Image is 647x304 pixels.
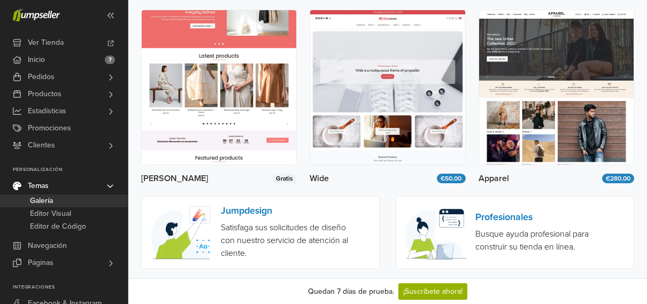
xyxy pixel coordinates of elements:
[141,196,380,268] a: JumpdesignSatisfaga sus solicitudes de diseño con nuestro servicio de atención al cliente.
[13,284,128,291] p: Integraciones
[602,174,634,183] span: €280,00
[30,194,53,207] span: Galería
[141,174,208,183] span: [PERSON_NAME]
[221,205,351,217] h6: Jumpdesign
[475,212,605,223] h6: Profesionales
[28,120,71,137] span: Promociones
[30,220,86,233] span: Editor de Código
[28,85,61,103] span: Productos
[28,237,67,254] span: Navegación
[396,197,475,268] img: themes-gallery-professionals-836fc7a15da85c96ee2d.png
[13,167,128,173] p: Personalización
[310,10,465,165] img: Ver más detalles del tema Wide.
[437,174,465,183] span: €50,00
[28,137,55,154] span: Clientes
[479,174,509,183] span: Apparel
[475,228,605,253] div: Busque ayuda profesional para construir su tienda en línea.
[272,174,297,183] span: Gratis
[398,283,467,300] a: ¡Suscríbete ahora!
[142,10,296,165] img: Ver más detalles del tema Astrid.
[28,177,49,194] span: Temas
[105,56,115,64] span: 7
[28,254,53,271] span: Páginas
[479,10,634,165] img: Ver más detalles del tema Apparel.
[221,221,351,260] div: Satisfaga sus solicitudes de diseño con nuestro servicio de atención al cliente.
[28,51,45,68] span: Inicio
[142,197,221,268] img: themes-gallery-jumpdesign-f5e17adca7b4f1ae541a.png
[28,68,55,85] span: Pedidos
[28,103,66,120] span: Estadísticas
[30,207,71,220] span: Editor Visual
[308,286,394,297] div: Quedan 7 días de prueba.
[28,34,64,51] span: Ver Tienda
[396,196,634,268] a: ProfesionalesBusque ayuda profesional para construir su tienda en línea.
[310,174,329,183] span: Wide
